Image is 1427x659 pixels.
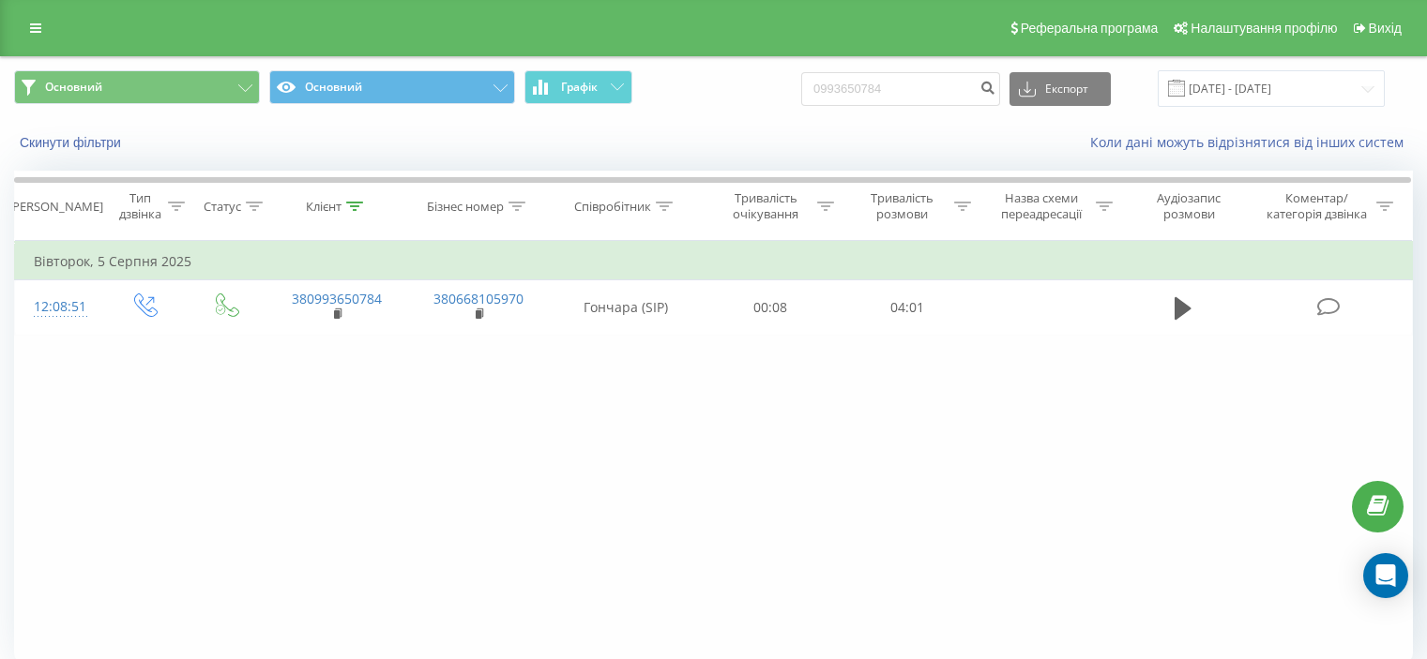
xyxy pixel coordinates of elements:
[14,134,130,151] button: Скинути фільтри
[292,290,382,307] a: 380993650784
[1134,190,1244,222] div: Аудіозапис розмови
[8,199,103,215] div: [PERSON_NAME]
[856,190,949,222] div: Тривалість розмови
[427,199,504,215] div: Бізнес номер
[524,70,632,104] button: Графік
[204,199,241,215] div: Статус
[1010,72,1111,106] button: Експорт
[433,290,524,307] a: 380668105970
[703,280,839,335] td: 00:08
[561,81,598,94] span: Графік
[1090,133,1413,151] a: Коли дані можуть відрізнятися вiд інших систем
[14,70,260,104] button: Основний
[45,80,102,95] span: Основний
[15,243,1413,280] td: Вівторок, 5 Серпня 2025
[839,280,975,335] td: 04:01
[118,190,162,222] div: Тип дзвінка
[574,199,651,215] div: Співробітник
[34,289,83,325] div: 12:08:51
[1191,21,1337,36] span: Налаштування профілю
[801,72,1000,106] input: Пошук за номером
[1262,190,1372,222] div: Коментар/категорія дзвінка
[1363,553,1408,598] div: Open Intercom Messenger
[1369,21,1402,36] span: Вихід
[269,70,515,104] button: Основний
[720,190,813,222] div: Тривалість очікування
[1021,21,1159,36] span: Реферальна програма
[550,280,703,335] td: Гончара (SIP)
[306,199,342,215] div: Клієнт
[993,190,1091,222] div: Назва схеми переадресації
